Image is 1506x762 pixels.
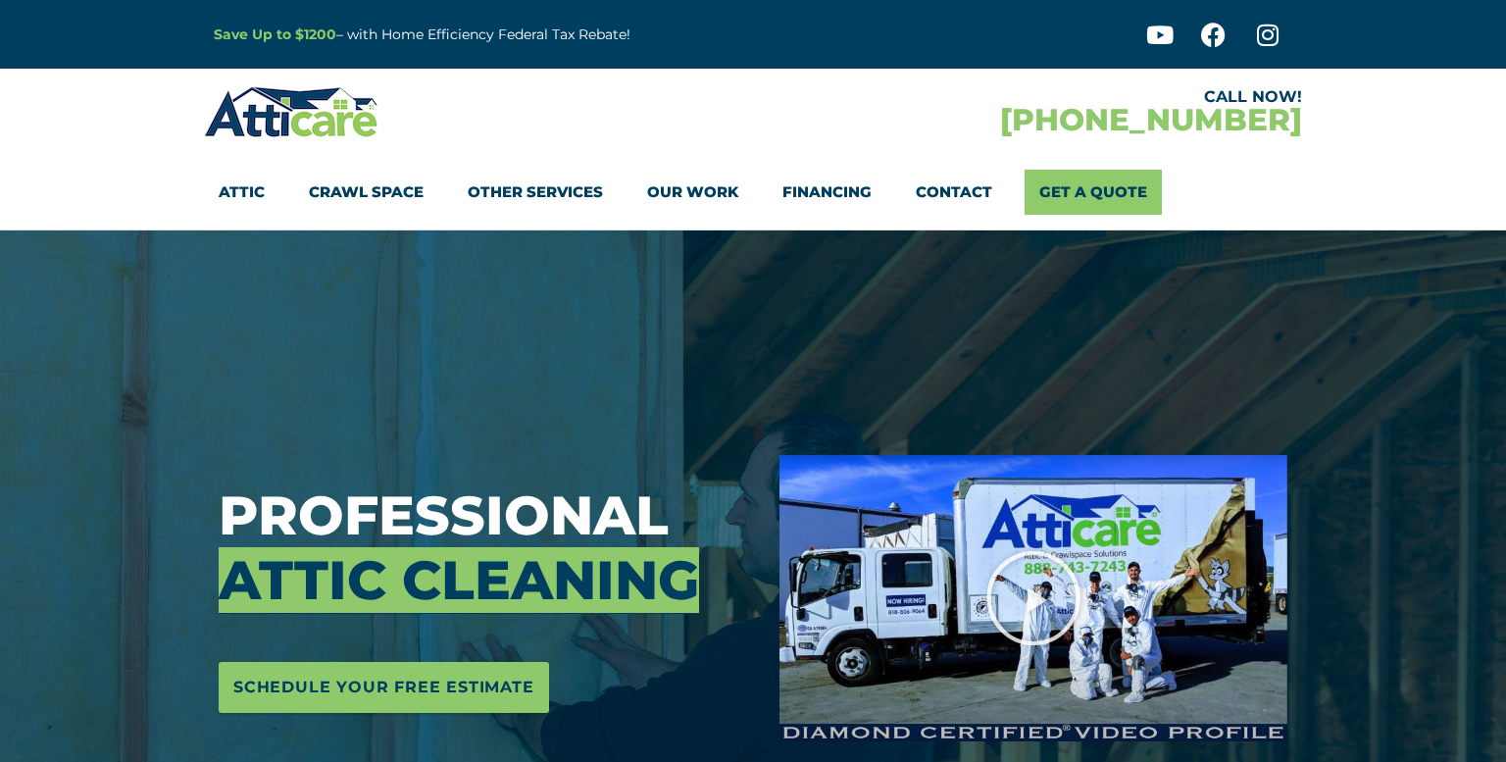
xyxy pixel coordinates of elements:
a: Schedule Your Free Estimate [219,662,549,713]
span: Attic Cleaning [219,547,699,613]
div: Play Video [984,549,1082,647]
a: Financing [782,170,872,215]
a: Contact [916,170,992,215]
a: Crawl Space [309,170,424,215]
h3: Professional [219,483,750,613]
a: Our Work [647,170,738,215]
a: Save Up to $1200 [214,25,336,43]
a: Other Services [468,170,603,215]
span: Schedule Your Free Estimate [233,672,534,703]
a: Get A Quote [1025,170,1162,215]
a: Attic [219,170,265,215]
p: – with Home Efficiency Federal Tax Rebate! [214,24,849,46]
nav: Menu [219,170,1287,215]
div: CALL NOW! [753,89,1302,105]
